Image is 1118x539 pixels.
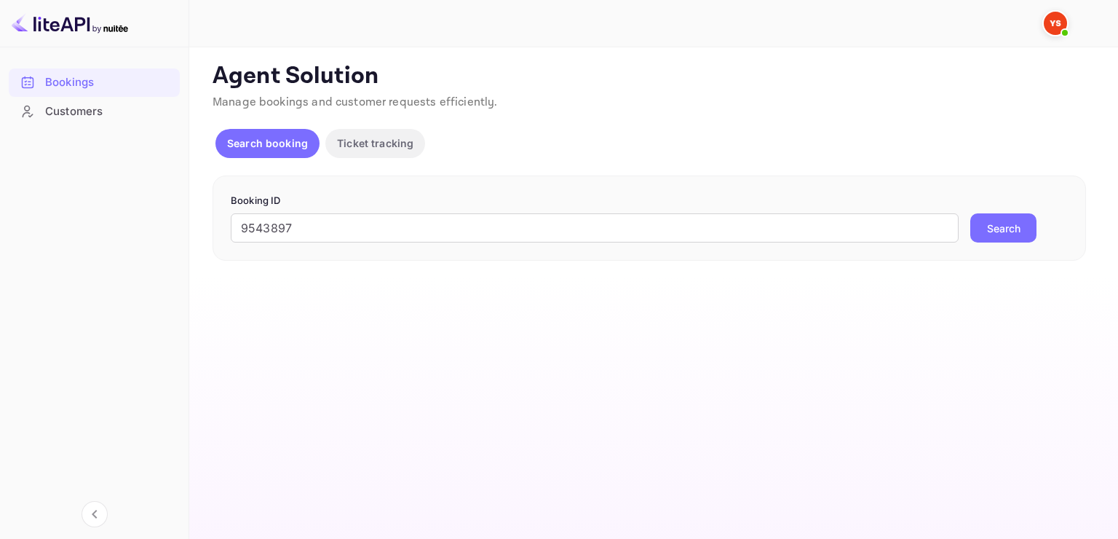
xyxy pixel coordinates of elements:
a: Customers [9,98,180,125]
span: Manage bookings and customer requests efficiently. [213,95,498,110]
img: LiteAPI logo [12,12,128,35]
div: Bookings [45,74,173,91]
img: Yandex Support [1044,12,1067,35]
a: Bookings [9,68,180,95]
button: Collapse navigation [82,501,108,527]
p: Agent Solution [213,62,1092,91]
div: Customers [9,98,180,126]
button: Search [970,213,1036,243]
p: Search booking [227,135,308,151]
div: Bookings [9,68,180,97]
input: Enter Booking ID (e.g., 63782194) [231,213,959,243]
p: Booking ID [231,194,1068,208]
div: Customers [45,103,173,120]
p: Ticket tracking [337,135,413,151]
